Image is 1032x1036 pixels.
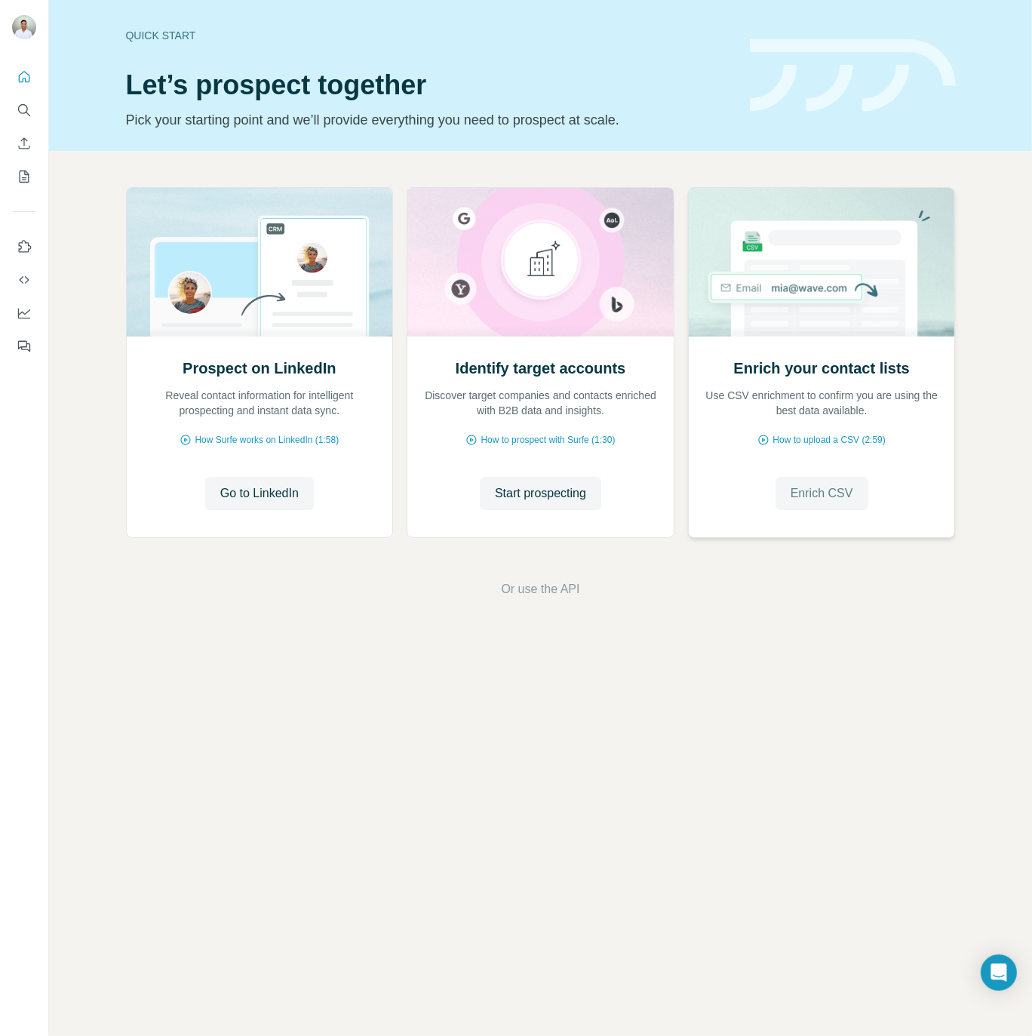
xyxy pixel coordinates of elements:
[495,484,586,503] span: Start prospecting
[12,97,36,124] button: Search
[220,484,299,503] span: Go to LinkedIn
[456,358,626,379] h2: Identify target accounts
[776,477,868,510] button: Enrich CSV
[12,15,36,39] img: Avatar
[481,433,615,447] span: How to prospect with Surfe (1:30)
[480,477,601,510] button: Start prospecting
[501,580,579,598] button: Or use the API
[750,39,956,112] img: banner
[142,388,378,418] p: Reveal contact information for intelligent prospecting and instant data sync.
[12,163,36,190] button: My lists
[205,477,314,510] button: Go to LinkedIn
[704,388,940,418] p: Use CSV enrichment to confirm you are using the best data available.
[733,358,909,379] h2: Enrich your contact lists
[12,266,36,294] button: Use Surfe API
[12,233,36,260] button: Use Surfe on LinkedIn
[195,433,339,447] span: How Surfe works on LinkedIn (1:58)
[422,388,659,418] p: Discover target companies and contacts enriched with B2B data and insights.
[688,188,956,337] img: Enrich your contact lists
[126,109,732,131] p: Pick your starting point and we’ll provide everything you need to prospect at scale.
[981,955,1017,991] div: Open Intercom Messenger
[12,300,36,327] button: Dashboard
[183,358,336,379] h2: Prospect on LinkedIn
[126,188,394,337] img: Prospect on LinkedIn
[407,188,674,337] img: Identify target accounts
[12,333,36,360] button: Feedback
[126,28,732,43] div: Quick start
[12,63,36,91] button: Quick start
[772,433,885,447] span: How to upload a CSV (2:59)
[791,484,853,503] span: Enrich CSV
[126,70,732,100] h1: Let’s prospect together
[12,130,36,157] button: Enrich CSV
